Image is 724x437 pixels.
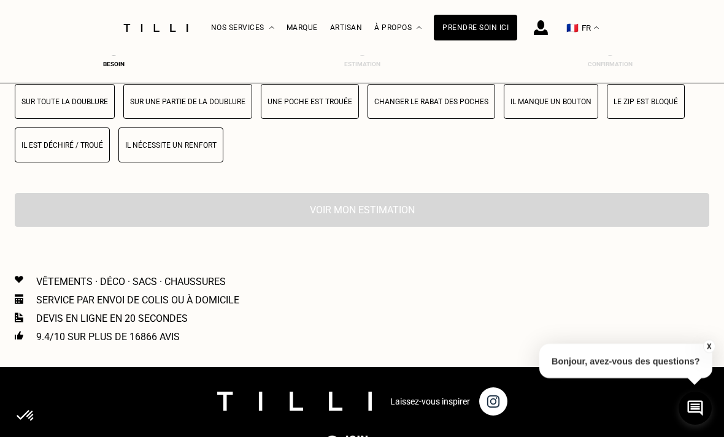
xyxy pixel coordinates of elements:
button: Il nécessite un renfort [118,127,223,162]
p: Devis en ligne en 20 secondes [36,313,188,324]
p: Il est déchiré / troué [21,141,103,150]
p: Changer le rabat des poches [374,97,488,106]
img: Icon [15,294,23,304]
img: page instagram de Tilli une retoucherie à domicile [479,387,507,416]
button: Le zip est bloqué [607,84,685,119]
span: 🇫🇷 [566,22,579,34]
button: Sur une partie de la doublure [123,84,252,119]
p: Une poche est trouée [268,97,352,106]
button: Changer le rabat des poches [368,84,495,119]
p: Il manque un bouton [510,97,591,106]
div: À propos [374,1,422,55]
button: Il est déchiré / troué [15,127,110,162]
a: Prendre soin ici [434,15,517,40]
img: Icon [15,276,23,283]
img: Logo du service de couturière Tilli [119,24,193,32]
img: menu déroulant [594,26,599,29]
p: Service par envoi de colis ou à domicile [36,294,239,306]
img: icône connexion [534,20,548,35]
p: Vêtements · Déco · Sacs · Chaussures [36,276,226,287]
img: Menu déroulant à propos [417,26,422,29]
p: Sur une partie de la doublure [130,97,245,106]
p: Il nécessite un renfort [125,141,217,150]
p: Le zip est bloqué [614,97,678,106]
div: Nos services [211,1,274,55]
p: Bonjour, avez-vous des questions? [539,344,712,378]
button: Une poche est trouée [261,84,359,119]
div: Confirmation [586,61,635,67]
a: Artisan [330,23,363,32]
button: X [703,340,715,353]
p: 9.4/10 sur plus de 16866 avis [36,331,180,343]
button: 🇫🇷 FR [560,1,605,55]
div: Estimation [337,61,387,67]
img: Icon [15,331,23,340]
img: Icon [15,313,23,322]
button: Sur toute la doublure [15,84,115,119]
p: Sur toute la doublure [21,97,108,106]
img: Menu déroulant [269,26,274,29]
img: logo Tilli [217,392,372,411]
p: Laissez-vous inspirer [390,397,470,406]
button: Il manque un bouton [504,84,598,119]
div: Besoin [90,61,139,67]
a: Marque [287,23,318,32]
